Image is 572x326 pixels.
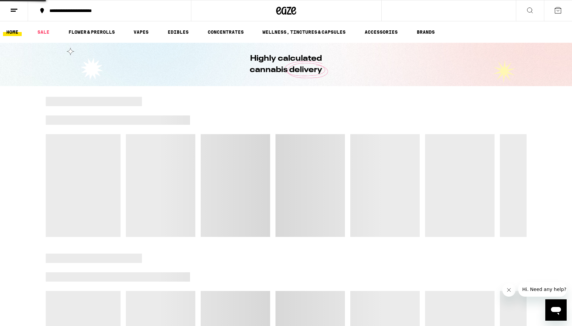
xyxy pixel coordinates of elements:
a: SALE [34,28,53,36]
iframe: Close message [502,283,516,297]
a: ACCESSORIES [361,28,401,36]
a: VAPES [130,28,152,36]
a: WELLNESS, TINCTURES & CAPSULES [259,28,349,36]
a: CONCENTRATES [204,28,247,36]
a: FLOWER & PREROLLS [65,28,118,36]
a: HOME [3,28,22,36]
iframe: Message from company [518,282,567,297]
a: BRANDS [413,28,438,36]
a: EDIBLES [164,28,192,36]
iframe: Button to launch messaging window [545,299,567,321]
h1: Highly calculated cannabis delivery [231,53,341,76]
